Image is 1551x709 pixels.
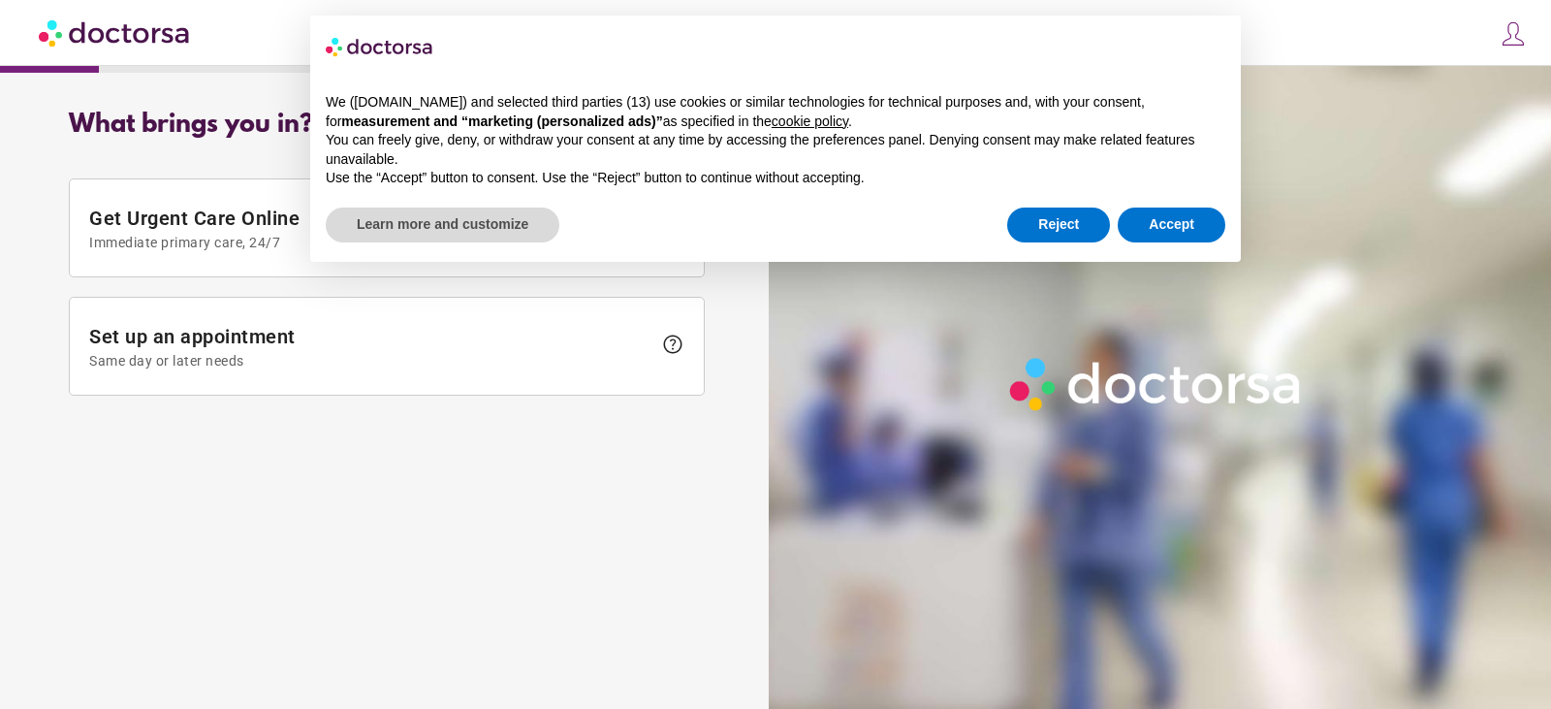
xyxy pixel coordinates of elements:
img: Doctorsa.com [39,11,192,54]
span: help [661,333,684,356]
button: Accept [1118,208,1225,242]
img: Logo-Doctorsa-trans-White-partial-flat.png [1001,349,1312,418]
span: Same day or later needs [89,353,651,369]
p: You can freely give, deny, or withdraw your consent at any time by accessing the preferences pane... [326,131,1225,169]
span: Set up an appointment [89,325,651,369]
a: cookie policy [772,113,848,129]
strong: measurement and “marketing (personalized ads)” [341,113,662,129]
span: Get Urgent Care Online [89,207,651,250]
button: Learn more and customize [326,208,559,242]
img: icons8-customer-100.png [1500,20,1527,48]
p: Use the “Accept” button to consent. Use the “Reject” button to continue without accepting. [326,169,1225,188]
div: What brings you in? [69,111,705,140]
button: Reject [1007,208,1110,242]
span: Immediate primary care, 24/7 [89,235,651,250]
img: logo [326,31,434,62]
p: We ([DOMAIN_NAME]) and selected third parties (13) use cookies or similar technologies for techni... [326,93,1225,131]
